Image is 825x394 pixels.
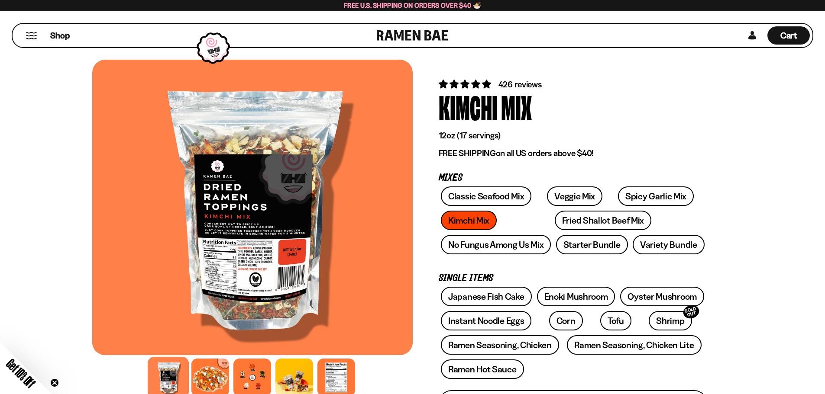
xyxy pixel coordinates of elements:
[344,1,481,10] span: Free U.S. Shipping on Orders over $40 🍜
[600,311,631,330] a: Tofu
[441,359,524,379] a: Ramen Hot Sauce
[439,90,498,123] div: Kimchi
[501,90,532,123] div: Mix
[439,274,707,282] p: Single Items
[439,130,707,141] p: 12oz (17 servings)
[547,186,602,206] a: Veggie Mix
[780,30,797,41] span: Cart
[50,26,70,45] a: Shop
[50,378,59,387] button: Close teaser
[26,32,37,39] button: Mobile Menu Trigger
[767,24,810,47] a: Cart
[567,335,701,355] a: Ramen Seasoning, Chicken Lite
[633,235,705,254] a: Variety Bundle
[556,235,628,254] a: Starter Bundle
[4,356,38,390] span: Get 10% Off
[555,211,651,230] a: Fried Shallot Beef Mix
[618,186,694,206] a: Spicy Garlic Mix
[439,174,707,182] p: Mixes
[649,311,692,330] a: ShrimpSOLD OUT
[682,304,701,320] div: SOLD OUT
[620,287,704,306] a: Oyster Mushroom
[439,79,493,90] span: 4.76 stars
[441,287,532,306] a: Japanese Fish Cake
[537,287,615,306] a: Enoki Mushroom
[441,186,531,206] a: Classic Seafood Mix
[439,148,496,158] strong: FREE SHIPPING
[50,30,70,42] span: Shop
[441,235,551,254] a: No Fungus Among Us Mix
[498,79,542,90] span: 426 reviews
[441,311,531,330] a: Instant Noodle Eggs
[439,148,707,159] p: on all US orders above $40!
[549,311,583,330] a: Corn
[441,335,559,355] a: Ramen Seasoning, Chicken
